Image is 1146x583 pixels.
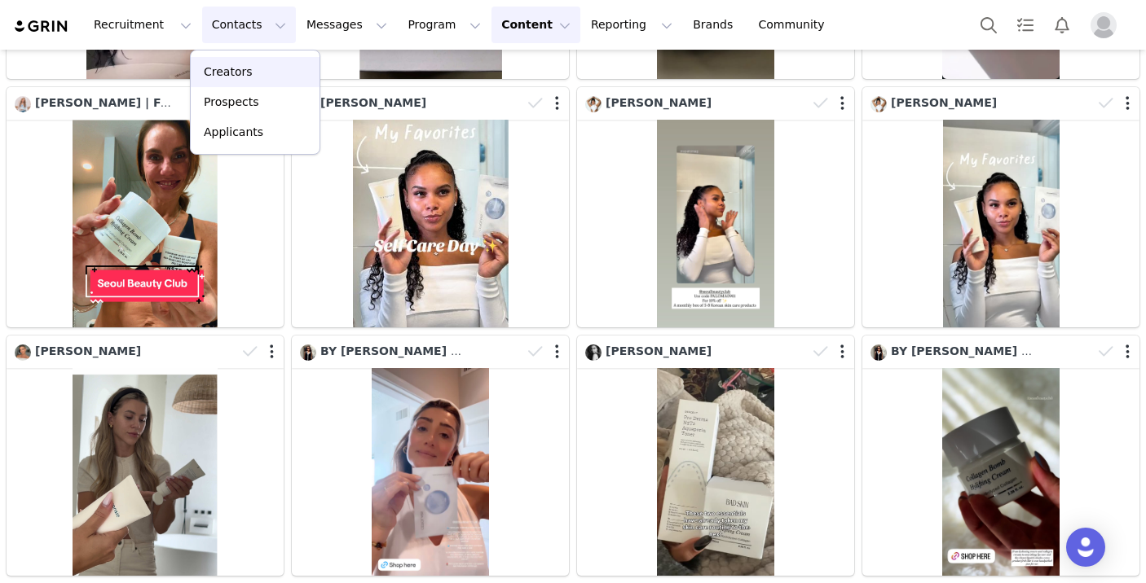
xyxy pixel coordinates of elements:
img: fb8822cc-bbf7-4abc-90c7-f5464fec2b7d.jpg [15,96,31,112]
img: a7edc24c-6528-4692-bf2f-7bbd373a45cc--s.jpg [871,344,887,361]
button: Recruitment [84,7,201,43]
span: BY [PERSON_NAME] | Daily Life [891,344,1090,357]
img: c050cfb7-9484-4233-8d92-8765aa23a267.jpg [871,96,887,112]
span: [PERSON_NAME] [606,344,712,357]
span: [PERSON_NAME] [891,96,997,109]
button: Program [398,7,491,43]
span: [PERSON_NAME] [35,344,141,357]
a: Brands [683,7,747,43]
p: Applicants [204,124,263,141]
img: placeholder-profile.jpg [1091,12,1117,38]
button: Search [971,7,1007,43]
p: Prospects [204,94,258,111]
img: 7b4c5c98-ab14-495f-abaa-a0e3a7d82c20.jpg [15,344,31,361]
button: Profile [1081,12,1133,38]
img: grin logo [13,19,70,34]
a: Tasks [1007,7,1043,43]
img: 67614f45-ade0-43ea-824a-937ee9f4eddc.jpg [585,344,602,361]
button: Notifications [1044,7,1080,43]
p: Creators [204,64,253,81]
div: Open Intercom Messenger [1066,528,1105,567]
a: Community [749,7,842,43]
img: a7edc24c-6528-4692-bf2f-7bbd373a45cc--s.jpg [300,344,316,361]
span: [PERSON_NAME] [320,96,426,109]
button: Content [491,7,580,43]
button: Contacts [202,7,296,43]
button: Reporting [581,7,682,43]
button: Messages [297,7,397,43]
img: c050cfb7-9484-4233-8d92-8765aa23a267.jpg [585,96,602,112]
span: [PERSON_NAME] [606,96,712,109]
span: BY [PERSON_NAME] | Daily Life [320,344,519,357]
span: [PERSON_NAME] | Fashion, Beauty & Style [35,96,307,109]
